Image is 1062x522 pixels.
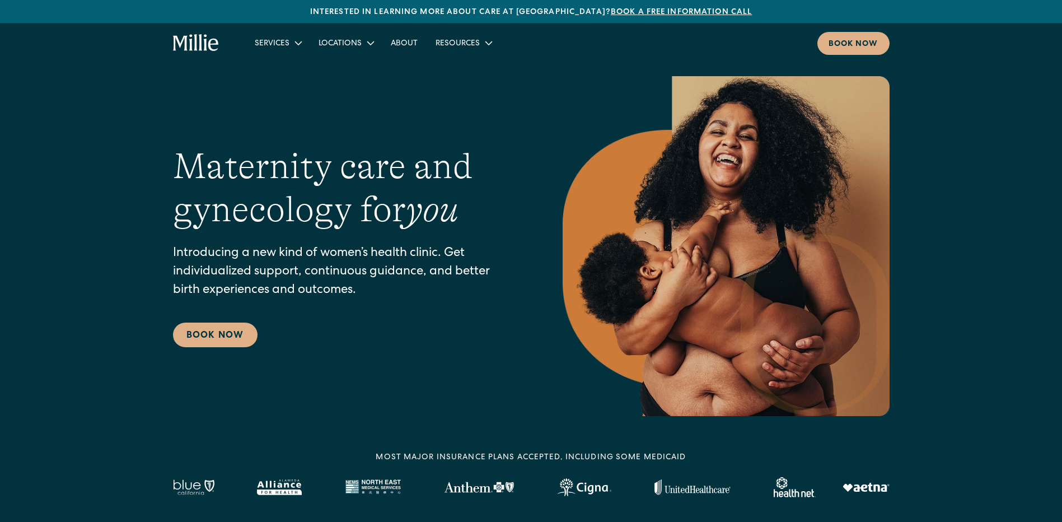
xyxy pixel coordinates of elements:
[817,32,890,55] a: Book now
[173,34,219,52] a: home
[376,452,686,464] div: MOST MAJOR INSURANCE PLANS ACCEPTED, INCLUDING some MEDICAID
[246,34,310,52] div: Services
[829,39,878,50] div: Book now
[843,483,890,492] img: Aetna logo
[257,479,301,495] img: Alameda Alliance logo
[774,477,816,497] img: Healthnet logo
[654,479,731,495] img: United Healthcare logo
[173,479,214,495] img: Blue California logo
[173,323,258,347] a: Book Now
[557,478,611,496] img: Cigna logo
[382,34,427,52] a: About
[427,34,500,52] div: Resources
[173,245,518,300] p: Introducing a new kind of women’s health clinic. Get individualized support, continuous guidance,...
[319,38,362,50] div: Locations
[444,482,514,493] img: Anthem Logo
[563,76,890,416] img: Smiling mother with her baby in arms, celebrating body positivity and the nurturing bond of postp...
[611,8,752,16] a: Book a free information call
[406,189,459,230] em: you
[436,38,480,50] div: Resources
[310,34,382,52] div: Locations
[345,479,401,495] img: North East Medical Services logo
[255,38,289,50] div: Services
[173,145,518,231] h1: Maternity care and gynecology for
